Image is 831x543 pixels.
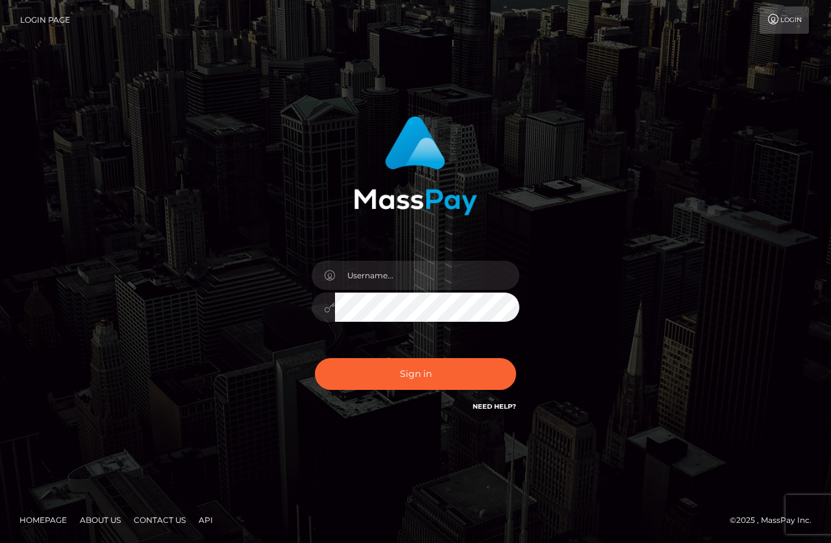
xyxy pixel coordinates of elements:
a: API [193,510,218,530]
a: Contact Us [129,510,191,530]
button: Sign in [315,358,516,390]
img: MassPay Login [354,116,477,215]
input: Username... [335,261,519,290]
a: About Us [75,510,126,530]
a: Login [760,6,809,34]
div: © 2025 , MassPay Inc. [730,513,821,527]
a: Homepage [14,510,72,530]
a: Need Help? [473,402,516,411]
a: Login Page [20,6,70,34]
